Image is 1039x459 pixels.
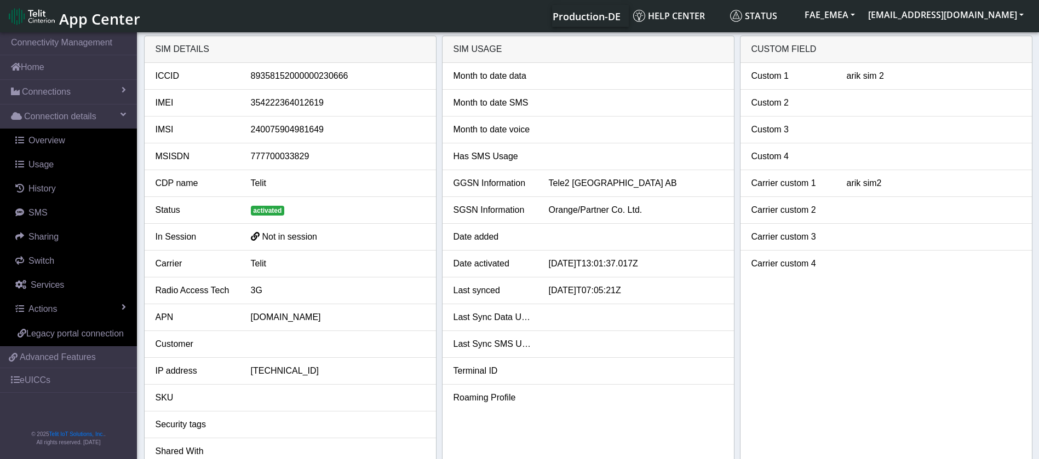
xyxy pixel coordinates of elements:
a: Status [726,5,798,27]
a: Help center [629,5,726,27]
div: [DATE]T07:05:21Z [541,284,731,297]
div: Date added [445,230,541,243]
img: logo-telit-cinterion-gw-new.png [9,8,55,25]
span: History [28,184,56,193]
img: status.svg [730,10,742,22]
div: Carrier custom 2 [743,204,839,217]
div: IP address [147,364,243,377]
span: Help center [633,10,705,22]
div: Custom 3 [743,123,839,136]
a: Usage [4,153,137,177]
div: CDP name [147,177,243,190]
span: Legacy portal connection [26,329,124,338]
div: arik sim 2 [839,69,1029,83]
div: Has SMS Usage [445,150,541,163]
div: APN [147,311,243,324]
span: Services [31,280,64,289]
div: IMSI [147,123,243,136]
a: Services [4,273,137,297]
div: 3G [243,284,433,297]
div: arik sim2 [839,177,1029,190]
div: Status [147,204,243,217]
div: Security tags [147,418,243,431]
div: 354222364012619 [243,96,433,109]
a: History [4,177,137,201]
a: Overview [4,129,137,153]
span: SMS [28,208,48,217]
div: SIM details [145,36,436,63]
div: Carrier custom 3 [743,230,839,243]
button: FAE_EMEA [798,5,862,25]
div: MSISDN [147,150,243,163]
a: Sharing [4,225,137,249]
span: Not in session [262,232,318,241]
div: 89358152000000230666 [243,69,433,83]
img: knowledge.svg [633,10,645,22]
div: Month to date data [445,69,541,83]
span: Advanced Features [20,351,96,364]
span: Sharing [28,232,59,241]
span: Overview [28,136,65,145]
div: ICCID [147,69,243,83]
div: Telit [243,177,433,190]
span: Status [730,10,777,22]
div: 777700033829 [243,150,433,163]
div: Orange/Partner Co. Ltd. [541,204,731,217]
div: Carrier custom 4 [743,257,839,270]
div: Telit [243,257,433,270]
span: Production-DE [553,10,621,23]
div: [DOMAIN_NAME] [243,311,433,324]
div: Roaming Profile [445,391,541,404]
div: [DATE]T13:01:37.017Z [541,257,731,270]
span: activated [251,206,285,216]
span: App Center [59,9,140,29]
div: Custom 4 [743,150,839,163]
div: Carrier custom 1 [743,177,839,190]
div: 240075904981649 [243,123,433,136]
div: SGSN Information [445,204,541,217]
span: Connection details [24,110,96,123]
div: Date activated [445,257,541,270]
div: Custom 2 [743,96,839,109]
a: Switch [4,249,137,273]
div: Month to date SMS [445,96,541,109]
a: SMS [4,201,137,225]
a: App Center [9,4,139,28]
a: Actions [4,297,137,321]
div: Shared With [147,445,243,458]
div: IMEI [147,96,243,109]
a: Telit IoT Solutions, Inc. [49,431,104,437]
span: Switch [28,256,54,265]
div: Carrier [147,257,243,270]
div: Last Sync Data Usage [445,311,541,324]
div: Radio Access Tech [147,284,243,297]
div: Last synced [445,284,541,297]
div: Custom field [740,36,1032,63]
a: Your current platform instance [552,5,620,27]
span: Connections [22,85,71,98]
div: Month to date voice [445,123,541,136]
div: Terminal ID [445,364,541,377]
div: GGSN Information [445,177,541,190]
button: [EMAIL_ADDRESS][DOMAIN_NAME] [862,5,1030,25]
div: Tele2 [GEOGRAPHIC_DATA] AB [541,177,731,190]
div: In Session [147,230,243,243]
span: Actions [28,304,57,313]
div: [TECHNICAL_ID] [243,364,433,377]
div: SKU [147,391,243,404]
div: Customer [147,338,243,351]
div: SIM usage [443,36,734,63]
div: Last Sync SMS Usage [445,338,541,351]
span: Usage [28,160,54,169]
div: Custom 1 [743,69,839,83]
